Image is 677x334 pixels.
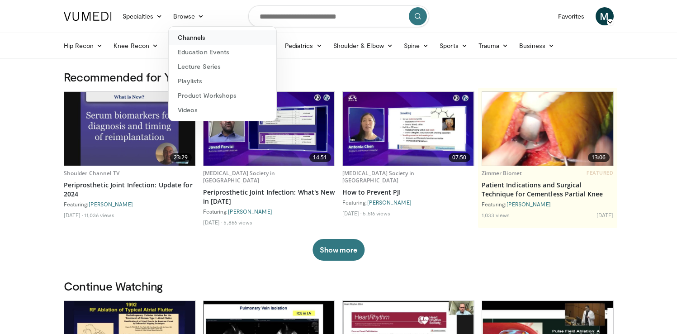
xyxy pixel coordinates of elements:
a: Sports [434,37,473,55]
span: 13:06 [588,153,610,162]
a: [PERSON_NAME] [367,199,412,205]
a: Playlists [169,74,276,88]
div: Featuring: [482,200,614,208]
img: 0305937d-4796-49c9-8ba6-7e7cbcdfebb5.620x360_q85_upscale.jpg [64,92,195,166]
a: 23:29 [64,92,195,166]
a: Specialties [117,7,168,25]
span: 14:51 [309,153,331,162]
span: 07:50 [449,153,470,162]
a: Shoulder Channel TV [64,169,119,177]
a: Business [514,37,560,55]
img: VuMedi Logo [64,12,112,21]
a: Knee Recon [108,37,164,55]
div: Browse [168,26,277,121]
h3: Recommended for You [64,70,614,84]
a: M [596,7,614,25]
a: Periprosthetic Joint Infection: What's New in [DATE] [203,188,335,206]
span: FEATURED [587,170,613,176]
a: 13:06 [482,92,613,166]
h3: Continue Watching [64,279,614,293]
a: Browse [168,7,209,25]
a: Hip Recon [58,37,109,55]
a: Favorites [553,7,590,25]
a: Videos [169,103,276,117]
span: 23:29 [170,153,192,162]
div: Featuring: [342,199,474,206]
a: Shoulder & Elbow [328,37,398,55]
a: [PERSON_NAME] [228,208,272,215]
li: 5,516 views [363,210,390,217]
li: 1,033 views [482,211,510,219]
a: Spine [398,37,434,55]
img: 7a0669c9-9fad-45b0-a353-2e511f3bf620.620x360_q85_upscale.jpg [204,92,335,166]
a: 14:51 [204,92,335,166]
button: Show more [312,239,365,261]
a: 07:50 [343,92,474,166]
div: Featuring: [203,208,335,215]
li: [DATE] [597,211,614,219]
a: Lecture Series [169,59,276,74]
a: [PERSON_NAME] [507,201,551,207]
a: Zimmer Biomet [482,169,522,177]
input: Search topics, interventions [248,5,429,27]
a: Trauma [473,37,514,55]
a: How to Prevent PJI [342,188,474,197]
a: Pediatrics [279,37,328,55]
a: Foot & Ankle [164,37,221,55]
li: [DATE] [342,210,362,217]
li: [DATE] [64,211,83,219]
a: [MEDICAL_DATA] Society in [GEOGRAPHIC_DATA] [203,169,275,184]
div: Featuring: [64,200,196,208]
a: Patient Indications and Surgical Technique for Cementless Partial Knee [482,181,614,199]
li: [DATE] [203,219,223,226]
a: Product Workshops [169,88,276,103]
img: c2822147-2ebf-437b-8d79-b0e5288540b6.620x360_q85_upscale.jpg [343,92,474,166]
li: 5,866 views [223,219,252,226]
a: Channels [169,30,276,45]
a: [PERSON_NAME] [89,201,133,207]
a: [MEDICAL_DATA] Society in [GEOGRAPHIC_DATA] [342,169,415,184]
a: Periprosthetic Joint Infection: Update for 2024 [64,181,196,199]
img: 3efde6b3-4cc2-4370-89c9-d2e13bff7c5c.620x360_q85_upscale.jpg [482,92,613,166]
li: 11,036 views [84,211,114,219]
a: Education Events [169,45,276,59]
